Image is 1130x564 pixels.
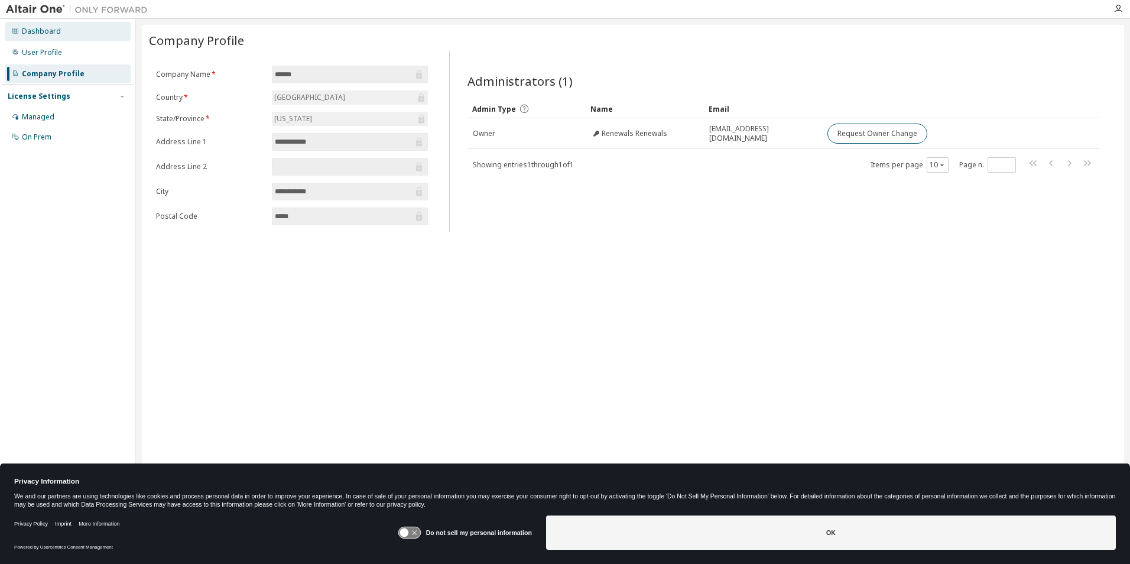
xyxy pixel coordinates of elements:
[156,137,265,147] label: Address Line 1
[156,162,265,171] label: Address Line 2
[22,69,85,79] div: Company Profile
[959,157,1016,173] span: Page n.
[602,129,667,138] span: Renewals Renewals
[156,93,265,102] label: Country
[156,114,265,124] label: State/Province
[467,73,573,89] span: Administrators (1)
[156,70,265,79] label: Company Name
[22,132,51,142] div: On Prem
[827,124,927,144] button: Request Owner Change
[149,32,244,48] span: Company Profile
[22,112,54,122] div: Managed
[473,160,574,170] span: Showing entries 1 through 1 of 1
[709,124,817,143] span: [EMAIL_ADDRESS][DOMAIN_NAME]
[272,90,428,105] div: [GEOGRAPHIC_DATA]
[272,112,314,125] div: [US_STATE]
[472,104,516,114] span: Admin Type
[590,99,699,118] div: Name
[709,99,817,118] div: Email
[272,91,347,104] div: [GEOGRAPHIC_DATA]
[156,212,265,221] label: Postal Code
[22,48,62,57] div: User Profile
[871,157,949,173] span: Items per page
[473,129,495,138] span: Owner
[156,187,265,196] label: City
[930,160,946,170] button: 10
[22,27,61,36] div: Dashboard
[8,92,70,101] div: License Settings
[272,112,428,126] div: [US_STATE]
[6,4,154,15] img: Altair One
